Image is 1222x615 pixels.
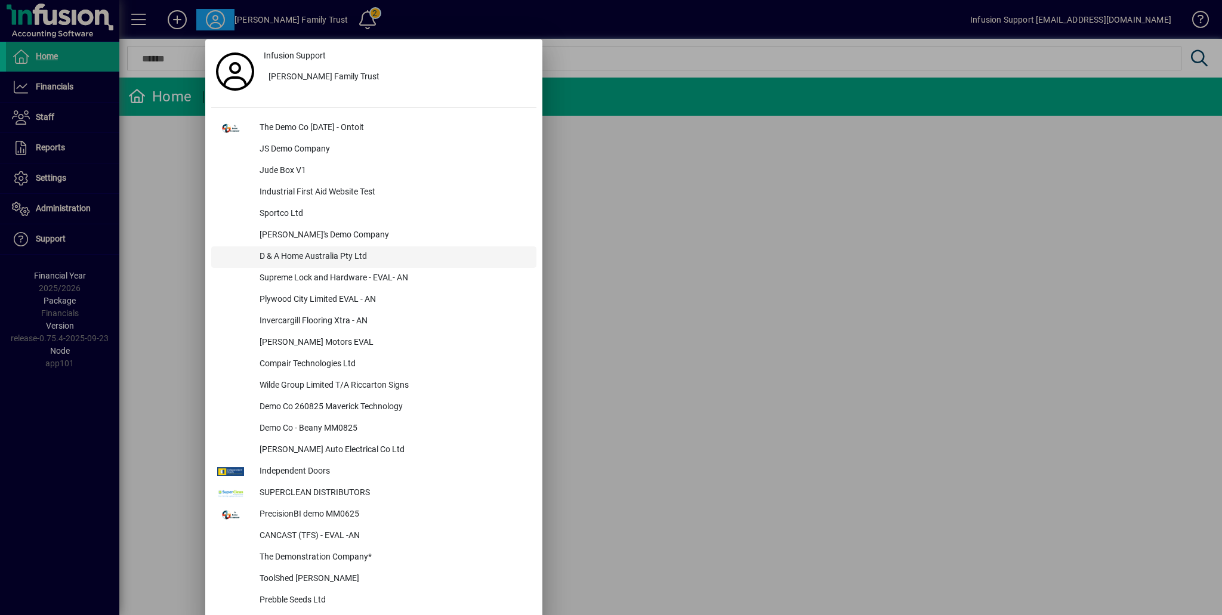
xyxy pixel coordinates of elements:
[211,483,536,504] button: SUPERCLEAN DISTRIBUTORS
[211,160,536,182] button: Jude Box V1
[250,311,536,332] div: Invercargill Flooring Xtra - AN
[211,440,536,461] button: [PERSON_NAME] Auto Electrical Co Ltd
[250,461,536,483] div: Independent Doors
[250,375,536,397] div: Wilde Group Limited T/A Riccarton Signs
[250,160,536,182] div: Jude Box V1
[211,118,536,139] button: The Demo Co [DATE] - Ontoit
[250,397,536,418] div: Demo Co 260825 Maverick Technology
[211,504,536,526] button: PrecisionBI demo MM0625
[250,246,536,268] div: D & A Home Australia Pty Ltd
[211,461,536,483] button: Independent Doors
[211,526,536,547] button: CANCAST (TFS) - EVAL -AN
[250,225,536,246] div: [PERSON_NAME]'s Demo Company
[250,118,536,139] div: The Demo Co [DATE] - Ontoit
[259,45,536,67] a: Infusion Support
[250,139,536,160] div: JS Demo Company
[211,139,536,160] button: JS Demo Company
[211,225,536,246] button: [PERSON_NAME]'s Demo Company
[211,246,536,268] button: D & A Home Australia Pty Ltd
[250,440,536,461] div: [PERSON_NAME] Auto Electrical Co Ltd
[250,504,536,526] div: PrecisionBI demo MM0625
[250,354,536,375] div: Compair Technologies Ltd
[211,268,536,289] button: Supreme Lock and Hardware - EVAL- AN
[211,289,536,311] button: Plywood City Limited EVAL - AN
[211,547,536,568] button: The Demonstration Company*
[264,50,326,62] span: Infusion Support
[211,354,536,375] button: Compair Technologies Ltd
[211,568,536,590] button: ToolShed [PERSON_NAME]
[211,590,536,611] button: Prebble Seeds Ltd
[211,311,536,332] button: Invercargill Flooring Xtra - AN
[250,268,536,289] div: Supreme Lock and Hardware - EVAL- AN
[250,418,536,440] div: Demo Co - Beany MM0825
[250,289,536,311] div: Plywood City Limited EVAL - AN
[250,203,536,225] div: Sportco Ltd
[250,182,536,203] div: Industrial First Aid Website Test
[211,61,259,82] a: Profile
[211,182,536,203] button: Industrial First Aid Website Test
[250,568,536,590] div: ToolShed [PERSON_NAME]
[250,332,536,354] div: [PERSON_NAME] Motors EVAL
[250,526,536,547] div: CANCAST (TFS) - EVAL -AN
[211,397,536,418] button: Demo Co 260825 Maverick Technology
[250,483,536,504] div: SUPERCLEAN DISTRIBUTORS
[211,203,536,225] button: Sportco Ltd
[211,332,536,354] button: [PERSON_NAME] Motors EVAL
[250,547,536,568] div: The Demonstration Company*
[250,590,536,611] div: Prebble Seeds Ltd
[211,418,536,440] button: Demo Co - Beany MM0825
[211,375,536,397] button: Wilde Group Limited T/A Riccarton Signs
[259,67,536,88] button: [PERSON_NAME] Family Trust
